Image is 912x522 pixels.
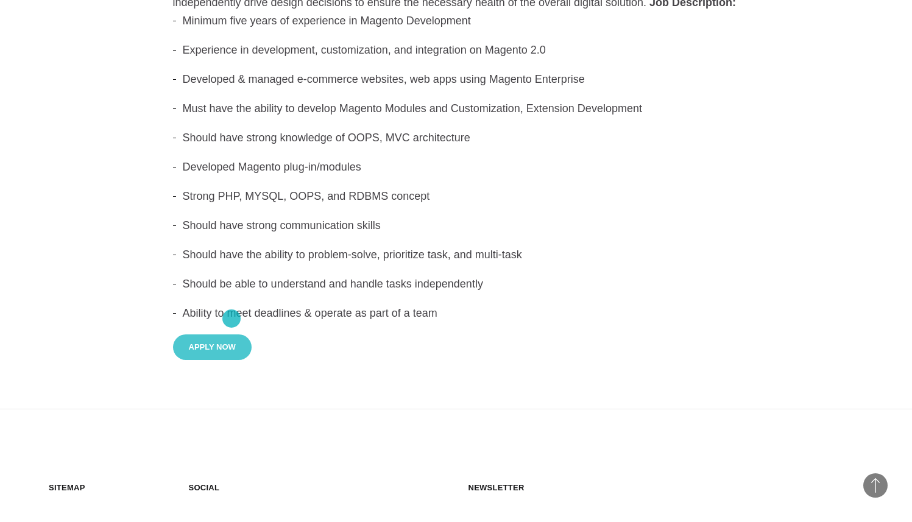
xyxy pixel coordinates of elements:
[49,482,164,493] h5: Sitemap
[183,307,437,319] span: Ability to meet deadlines & operate as part of a team
[173,334,252,361] button: Apply Now
[183,278,483,290] span: Should be able to understand and handle tasks independently
[183,161,361,173] span: Developed Magento plug-in/modules
[183,15,471,27] span: Minimum five years of experience in Magento Development
[183,190,430,202] span: Strong PHP, MYSQL, OOPS, and RDBMS concept
[863,473,888,498] button: Back to Top
[468,482,864,493] h5: Newsletter
[183,219,381,231] span: Should have strong communication skills
[189,482,305,493] h5: Social
[183,44,546,56] span: Experience in development, customization, and integration on Magento 2.0
[183,249,522,261] span: Should have the ability to problem-solve, prioritize task, and multi-task
[183,102,642,115] span: Must have the ability to develop Magento Modules and Customization, Extension Development
[183,132,470,144] span: Should have strong knowledge of OOPS, MVC architecture
[183,73,585,85] span: Developed & managed e-commerce websites, web apps using Magento Enterprise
